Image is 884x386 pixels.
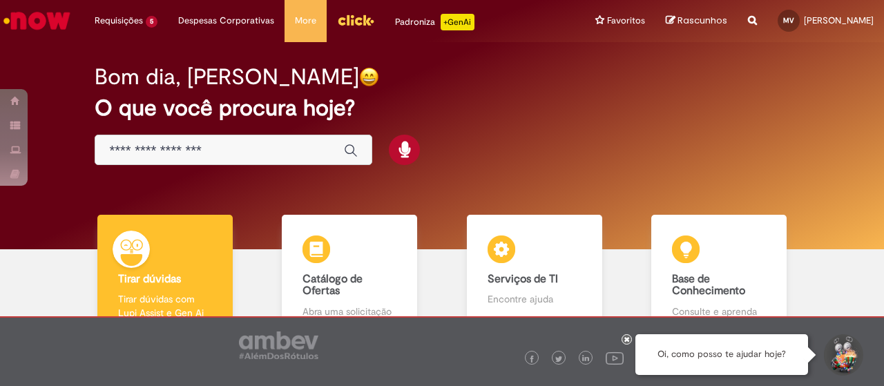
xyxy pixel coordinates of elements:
[822,334,863,376] button: Iniciar Conversa de Suporte
[73,215,258,334] a: Tirar dúvidas Tirar dúvidas com Lupi Assist e Gen Ai
[783,16,794,25] span: MV
[118,272,181,286] b: Tirar dúvidas
[258,215,443,334] a: Catálogo de Ofertas Abra uma solicitação
[627,215,812,334] a: Base de Conhecimento Consulte e aprenda
[607,14,645,28] span: Favoritos
[488,272,558,286] b: Serviços de TI
[672,272,745,298] b: Base de Conhecimento
[178,14,274,28] span: Despesas Corporativas
[441,14,474,30] p: +GenAi
[666,15,727,28] a: Rascunhos
[555,356,562,363] img: logo_footer_twitter.png
[95,14,143,28] span: Requisições
[302,305,396,318] p: Abra uma solicitação
[95,96,789,120] h2: O que você procura hoje?
[635,334,808,375] div: Oi, como posso te ajudar hoje?
[804,15,874,26] span: [PERSON_NAME]
[488,292,582,306] p: Encontre ajuda
[302,272,363,298] b: Catálogo de Ofertas
[582,355,589,363] img: logo_footer_linkedin.png
[118,292,212,320] p: Tirar dúvidas com Lupi Assist e Gen Ai
[606,349,624,367] img: logo_footer_youtube.png
[359,67,379,87] img: happy-face.png
[678,14,727,27] span: Rascunhos
[95,65,359,89] h2: Bom dia, [PERSON_NAME]
[146,16,157,28] span: 5
[337,10,374,30] img: click_logo_yellow_360x200.png
[528,356,535,363] img: logo_footer_facebook.png
[395,14,474,30] div: Padroniza
[239,331,318,359] img: logo_footer_ambev_rotulo_gray.png
[672,305,766,318] p: Consulte e aprenda
[1,7,73,35] img: ServiceNow
[442,215,627,334] a: Serviços de TI Encontre ajuda
[295,14,316,28] span: More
